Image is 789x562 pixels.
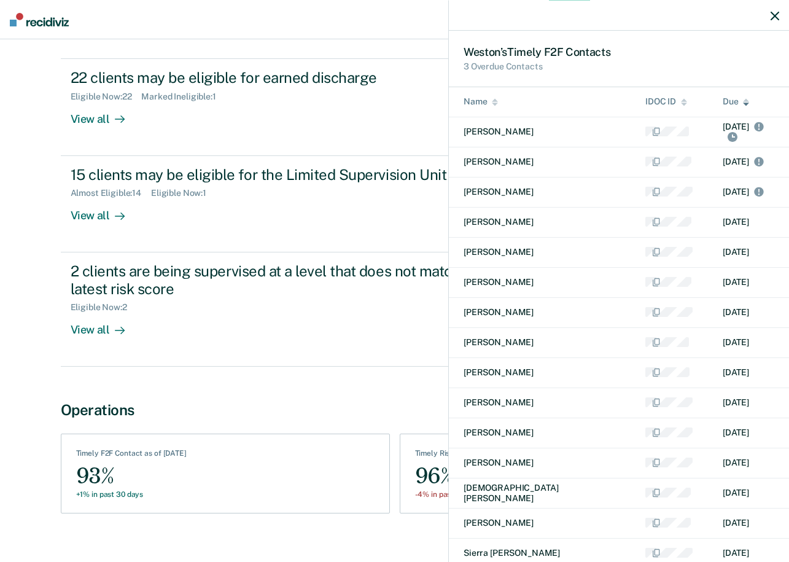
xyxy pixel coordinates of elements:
td: [PERSON_NAME] [449,147,631,177]
td: [PERSON_NAME] [449,297,631,327]
span: [DATE] [723,367,749,377]
td: [PERSON_NAME] [449,508,631,538]
td: [PERSON_NAME] [449,267,631,297]
span: [DATE] [723,121,764,141]
td: [PERSON_NAME] [449,448,631,478]
span: [DATE] [723,458,749,467]
span: [DATE] [723,157,764,166]
span: [DATE] [723,247,749,257]
div: Weston ’s Timely F2F Contact s [464,45,774,59]
span: [DATE] [723,187,764,197]
td: [PERSON_NAME] [449,177,631,207]
div: Due [723,96,750,107]
div: IDOC ID [645,96,687,107]
span: [DATE] [723,277,749,287]
div: Name [464,96,498,107]
span: [DATE] [723,488,749,498]
td: [PERSON_NAME] [449,418,631,448]
span: [DATE] [723,337,749,347]
td: [DEMOGRAPHIC_DATA][PERSON_NAME] [449,478,631,508]
span: [DATE] [723,518,749,528]
td: [PERSON_NAME] [449,117,631,147]
span: [DATE] [723,397,749,407]
span: [DATE] [723,548,749,558]
td: [PERSON_NAME] [449,357,631,388]
span: [DATE] [723,217,749,227]
td: [PERSON_NAME] [449,237,631,267]
span: [DATE] [723,427,749,437]
span: [DATE] [723,307,749,317]
td: [PERSON_NAME] [449,327,631,357]
td: [PERSON_NAME] [449,207,631,237]
td: [PERSON_NAME] [449,388,631,418]
div: 3 Overdue Contacts [464,61,774,71]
